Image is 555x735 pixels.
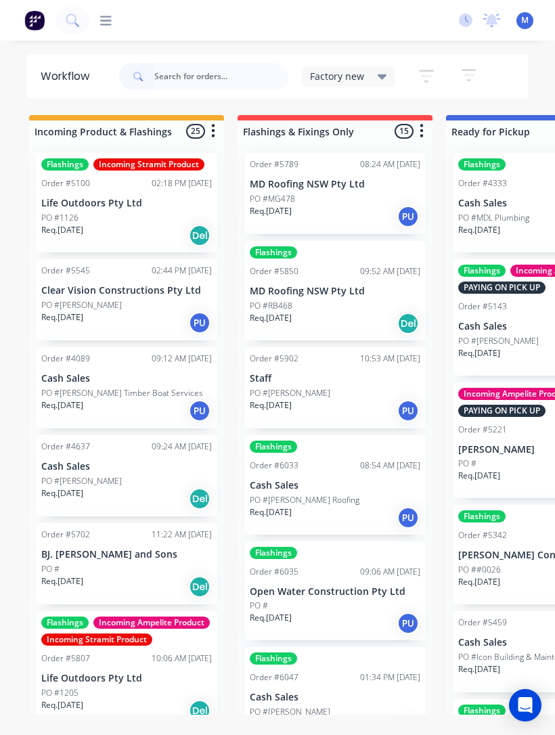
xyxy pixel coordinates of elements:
div: 02:44 PM [DATE] [152,265,212,277]
p: Req. [DATE] [41,487,83,499]
p: Life Outdoors Pty Ltd [41,198,212,209]
div: FlashingsOrder #603308:54 AM [DATE]Cash SalesPO #[PERSON_NAME] RoofingReq.[DATE]PU [244,435,426,535]
p: Life Outdoors Pty Ltd [41,673,212,684]
p: Cash Sales [250,480,420,491]
div: Order #5902 [250,353,298,365]
p: BJ. [PERSON_NAME] and Sons [41,549,212,560]
p: PO #RB468 [250,300,292,312]
div: Order #5702 [41,529,90,541]
div: Flashings [41,617,89,629]
span: M [521,14,529,26]
p: Req. [DATE] [41,311,83,324]
div: PU [397,612,419,634]
div: Del [189,488,210,510]
div: FlashingsIncoming Ampelite ProductIncoming Stramit ProductOrder #580710:06 AM [DATE]Life Outdoors... [36,611,217,728]
p: Cash Sales [250,692,420,703]
p: Req. [DATE] [250,399,292,411]
p: Req. [DATE] [250,506,292,518]
div: 11:22 AM [DATE] [152,529,212,541]
div: Flashings [250,652,297,665]
p: Req. [DATE] [458,663,500,675]
div: 08:54 AM [DATE] [360,460,420,472]
p: Req. [DATE] [458,470,500,482]
p: PO # [458,458,476,470]
div: Flashings [250,441,297,453]
div: Del [189,576,210,598]
div: 10:06 AM [DATE] [152,652,212,665]
div: Order #578908:24 AM [DATE]MD Roofing NSW Pty LtdPO #MG478Req.[DATE]PU [244,153,426,234]
p: Open Water Construction Pty Ltd [250,586,420,598]
div: Open Intercom Messenger [509,689,541,721]
p: PO #MG478 [250,193,295,205]
p: Req. [DATE] [250,612,292,624]
div: Flashings [458,158,506,171]
div: Order #554502:44 PM [DATE]Clear Vision Constructions Pty LtdPO #[PERSON_NAME]Req.[DATE]PU [36,259,217,340]
div: Order #5807 [41,652,90,665]
img: Factory [24,10,45,30]
p: Req. [DATE] [458,224,500,236]
p: PO #1205 [41,687,79,699]
div: Order #408909:12 AM [DATE]Cash SalesPO #[PERSON_NAME] Timber Boat ServicesReq.[DATE]PU [36,347,217,428]
div: Incoming Stramit Product [41,633,152,646]
div: Del [189,700,210,721]
span: Factory new [310,69,364,83]
div: 10:53 AM [DATE] [360,353,420,365]
div: Order #590210:53 AM [DATE]StaffPO #[PERSON_NAME]Req.[DATE]PU [244,347,426,428]
div: PU [397,507,419,529]
p: PO ##0026 [458,564,501,576]
div: Flashings [250,547,297,559]
div: Order #5459 [458,617,507,629]
div: PAYING ON PICK UP [458,282,546,294]
div: Order #570211:22 AM [DATE]BJ. [PERSON_NAME] and SonsPO #Req.[DATE]Del [36,523,217,604]
div: Incoming Ampelite Product [93,617,210,629]
div: 09:52 AM [DATE] [360,265,420,277]
div: Order #5143 [458,300,507,313]
div: Flashings [458,705,506,717]
p: PO #[PERSON_NAME] [41,299,122,311]
div: Order #5789 [250,158,298,171]
p: Req. [DATE] [41,224,83,236]
p: PO #[PERSON_NAME] Timber Boat Services [41,387,203,399]
div: Order #5545 [41,265,90,277]
p: PO #1126 [41,212,79,224]
div: Order #5100 [41,177,90,190]
input: Search for orders... [154,63,288,90]
p: PO #[PERSON_NAME] Roofing [250,494,359,506]
p: Cash Sales [41,461,212,472]
div: Flashings [41,158,89,171]
div: Workflow [41,68,96,85]
div: Incoming Stramit Product [93,158,204,171]
div: FlashingsOrder #585009:52 AM [DATE]MD Roofing NSW Pty LtdPO #RB468Req.[DATE]Del [244,241,426,340]
p: PO # [250,600,268,612]
div: Del [397,313,419,334]
p: PO # [41,563,60,575]
p: Req. [DATE] [41,699,83,711]
div: FlashingsOrder #603509:06 AM [DATE]Open Water Construction Pty LtdPO #Req.[DATE]PU [244,541,426,641]
p: PO #MDL Plumbing [458,212,529,224]
div: Flashings [250,246,297,259]
div: 09:06 AM [DATE] [360,566,420,578]
p: Req. [DATE] [458,576,500,588]
div: Order #6047 [250,671,298,684]
div: Flashings [458,510,506,522]
div: 01:34 PM [DATE] [360,671,420,684]
div: Order #4333 [458,177,507,190]
div: PU [397,400,419,422]
div: Order #5221 [458,424,507,436]
div: 02:18 PM [DATE] [152,177,212,190]
p: Clear Vision Constructions Pty Ltd [41,285,212,296]
div: PU [189,400,210,422]
div: Order #6035 [250,566,298,578]
p: Staff [250,373,420,384]
p: MD Roofing NSW Pty Ltd [250,286,420,297]
p: Req. [DATE] [41,575,83,587]
div: 09:24 AM [DATE] [152,441,212,453]
div: 08:24 AM [DATE] [360,158,420,171]
div: PAYING ON PICK UP [458,405,546,417]
p: Req. [DATE] [458,347,500,359]
div: Order #4637 [41,441,90,453]
p: Req. [DATE] [250,205,292,217]
p: Req. [DATE] [250,312,292,324]
div: Order #463709:24 AM [DATE]Cash SalesPO #[PERSON_NAME]Req.[DATE]Del [36,435,217,516]
div: Order #6033 [250,460,298,472]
